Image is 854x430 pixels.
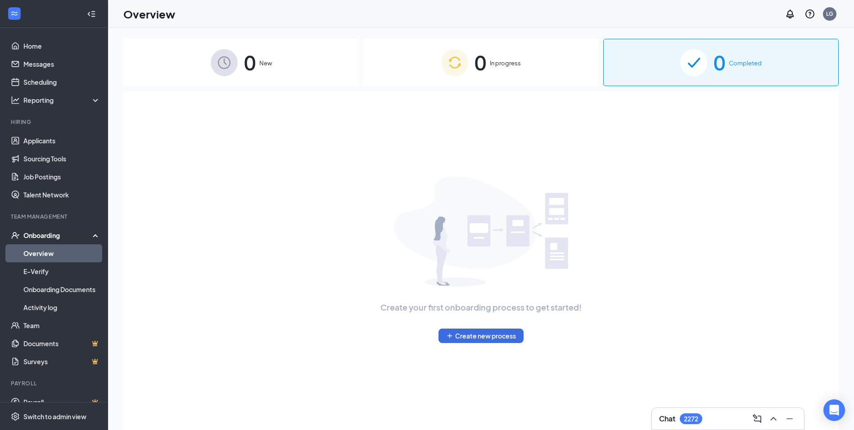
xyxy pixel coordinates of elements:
svg: Notifications [785,9,795,19]
svg: Settings [11,412,20,421]
button: Minimize [782,412,797,426]
div: Hiring [11,118,99,126]
div: LG [826,10,833,18]
svg: QuestionInfo [804,9,815,19]
a: Home [23,37,100,55]
a: Messages [23,55,100,73]
a: Job Postings [23,168,100,186]
span: Completed [729,59,762,68]
a: Applicants [23,132,100,150]
svg: UserCheck [11,231,20,240]
div: Team Management [11,213,99,220]
svg: WorkstreamLogo [10,9,19,18]
div: Switch to admin view [23,412,86,421]
h3: Chat [659,414,675,424]
button: ComposeMessage [750,412,764,426]
svg: Collapse [87,9,96,18]
div: Reporting [23,96,101,105]
svg: Minimize [784,413,795,424]
a: DocumentsCrown [23,334,100,352]
h1: Overview [123,6,175,22]
svg: Plus [446,332,453,339]
div: Open Intercom Messenger [823,399,845,421]
a: Scheduling [23,73,100,91]
div: 2272 [684,415,698,423]
span: Create your first onboarding process to get started! [380,301,582,314]
a: E-Verify [23,262,100,280]
span: 0 [244,47,256,78]
div: Payroll [11,380,99,387]
a: Onboarding Documents [23,280,100,298]
a: PayrollCrown [23,393,100,411]
a: Talent Network [23,186,100,204]
div: Onboarding [23,231,93,240]
svg: ComposeMessage [752,413,763,424]
a: SurveysCrown [23,352,100,371]
svg: Analysis [11,96,20,105]
a: Team [23,316,100,334]
span: New [259,59,272,68]
svg: ChevronUp [768,413,779,424]
span: In progress [490,59,521,68]
a: Overview [23,244,100,262]
span: 0 [714,47,725,78]
button: ChevronUp [766,412,781,426]
a: Activity log [23,298,100,316]
button: PlusCreate new process [438,329,524,343]
span: 0 [474,47,486,78]
a: Sourcing Tools [23,150,100,168]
